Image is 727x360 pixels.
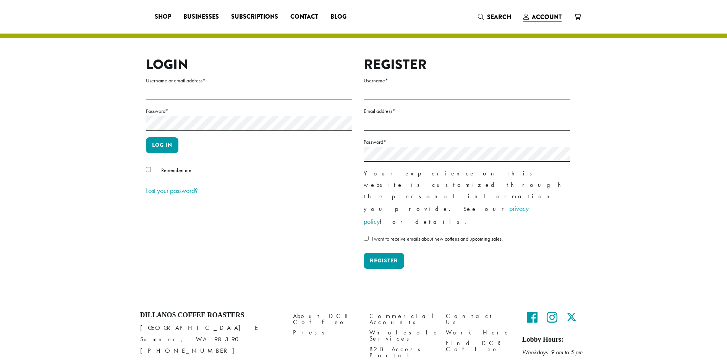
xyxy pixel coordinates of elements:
[364,76,570,85] label: Username
[364,56,570,73] h2: Register
[330,12,346,22] span: Blog
[369,311,434,328] a: Commercial Accounts
[161,167,191,174] span: Remember me
[231,12,278,22] span: Subscriptions
[140,311,282,320] h4: Dillanos Coffee Roasters
[146,106,352,116] label: Password
[364,253,404,269] button: Register
[293,328,358,338] a: Press
[522,336,587,344] h5: Lobby Hours:
[364,204,529,226] a: privacy policy
[446,338,511,354] a: Find DCR Coffee
[364,137,570,147] label: Password
[149,11,177,23] a: Shop
[146,56,352,73] h2: Login
[446,328,511,338] a: Work Here
[146,76,352,85] label: Username or email address
[369,328,434,344] a: Wholesale Services
[472,11,517,23] a: Search
[446,311,511,328] a: Contact Us
[487,13,511,21] span: Search
[293,311,358,328] a: About DCR Coffee
[290,12,318,22] span: Contact
[364,168,570,228] p: Your experience on this website is customized through the personal information you provide. See o...
[155,12,171,22] span: Shop
[364,236,369,241] input: I want to receive emails about new coffees and upcoming sales.
[140,322,282,357] p: [GEOGRAPHIC_DATA] E Sumner, WA 98390 [PHONE_NUMBER]
[146,186,198,195] a: Lost your password?
[146,137,178,153] button: Log in
[372,235,503,242] span: I want to receive emails about new coffees and upcoming sales.
[183,12,219,22] span: Businesses
[522,348,583,356] em: Weekdays 9 am to 5 pm
[364,106,570,116] label: Email address
[532,13,562,21] span: Account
